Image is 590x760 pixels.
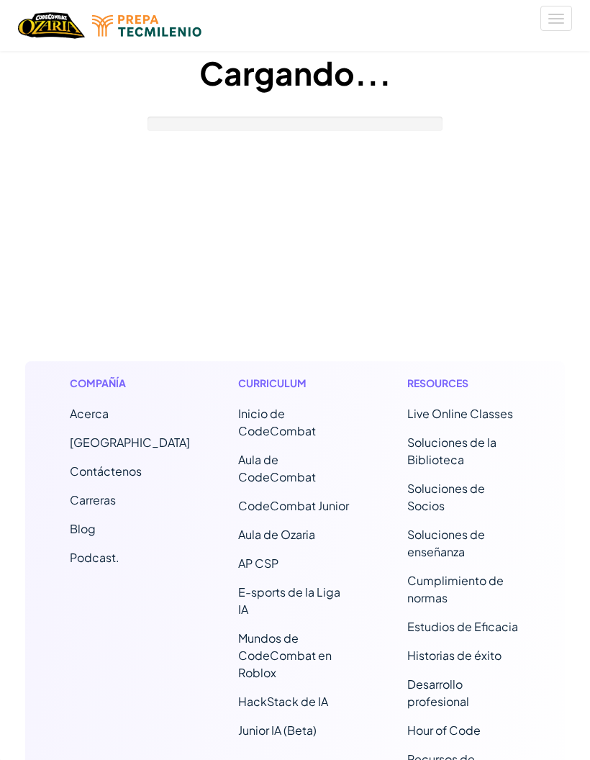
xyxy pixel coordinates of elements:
h1: Compañía [70,376,183,391]
a: Junior IA (Beta) [238,723,317,738]
a: Acerca [70,406,109,421]
a: Live Online Classes [407,406,513,421]
img: Home [18,11,85,40]
a: Estudios de Eficacia [407,619,518,634]
a: Podcast. [70,550,119,565]
h1: Resources [407,376,521,391]
a: Soluciones de enseñanza [407,527,485,559]
a: Soluciones de Socios [407,481,485,513]
span: Contáctenos [70,463,142,479]
span: Inicio de CodeCombat [238,406,316,438]
a: Historias de éxito [407,648,501,663]
a: AP CSP [238,556,278,571]
h1: Curriculum [238,376,352,391]
a: Aula de Ozaria [238,527,315,542]
img: Tecmilenio logo [92,15,201,37]
a: Cumplimiento de normas [407,573,504,605]
a: Desarrollo profesional [407,677,469,709]
a: Ozaria by CodeCombat logo [18,11,85,40]
a: Aula de CodeCombat [238,452,316,484]
a: Soluciones de la Biblioteca [407,435,496,467]
a: Blog [70,521,96,536]
a: HackStack de IA [238,694,328,709]
a: Mundos de CodeCombat en Roblox [238,630,332,680]
a: Carreras [70,492,116,507]
a: [GEOGRAPHIC_DATA] [70,435,190,450]
a: E-sports de la Liga IA [238,584,340,617]
a: CodeCombat Junior [238,498,349,513]
a: Hour of Code [407,723,481,738]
